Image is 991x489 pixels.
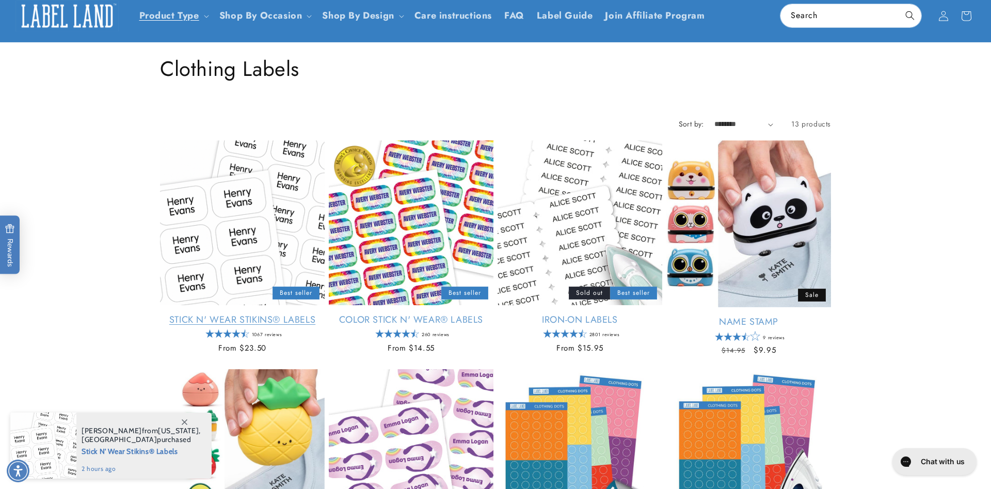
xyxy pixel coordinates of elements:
span: Join Affiliate Program [605,10,705,22]
a: Product Type [139,9,199,22]
a: Label Guide [531,4,599,28]
span: 13 products [791,119,831,129]
span: Rewards [5,224,15,266]
span: 2 hours ago [82,464,201,474]
span: [GEOGRAPHIC_DATA] [82,435,157,444]
a: Iron-On Labels [498,314,662,326]
iframe: Gorgias live chat messenger [887,445,981,479]
span: from , purchased [82,427,201,444]
summary: Shop By Design [316,4,408,28]
a: FAQ [498,4,531,28]
label: Sort by: [679,119,704,129]
a: Join Affiliate Program [599,4,711,28]
a: Color Stick N' Wear® Labels [329,314,493,326]
button: Search [899,4,921,27]
span: Stick N' Wear Stikins® Labels [82,444,201,457]
span: Care instructions [414,10,492,22]
span: FAQ [504,10,524,22]
a: Care instructions [408,4,498,28]
span: [US_STATE] [158,426,199,435]
a: Stick N' Wear Stikins® Labels [160,314,325,326]
span: Label Guide [537,10,593,22]
div: Accessibility Menu [7,460,29,482]
span: Shop By Occasion [219,10,302,22]
summary: Product Type [133,4,213,28]
summary: Shop By Occasion [213,4,316,28]
iframe: Sign Up via Text for Offers [8,406,131,437]
h1: Clothing Labels [160,55,831,82]
a: Name Stamp [666,316,831,328]
a: Shop By Design [322,9,394,22]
